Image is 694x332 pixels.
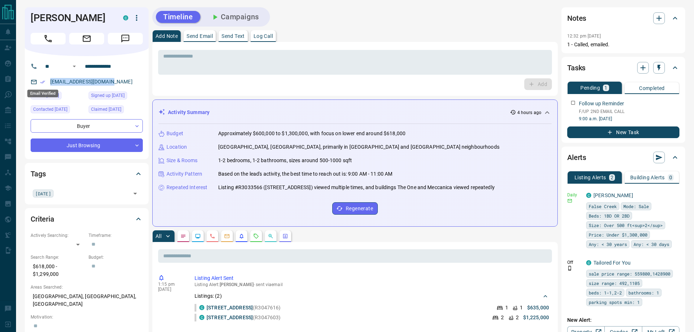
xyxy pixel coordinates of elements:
p: Size & Rooms [166,157,198,164]
span: Size: Over 500 ft<sup>2</sup> [589,222,663,229]
h2: Tasks [567,62,585,74]
a: [EMAIL_ADDRESS][DOMAIN_NAME] [50,79,133,85]
p: [GEOGRAPHIC_DATA], [GEOGRAPHIC_DATA], [GEOGRAPHIC_DATA] [31,290,143,310]
a: [STREET_ADDRESS] [207,305,253,310]
p: 1 [604,85,607,90]
svg: Requests [253,233,259,239]
a: [PERSON_NAME] [593,192,633,198]
span: beds: 1-1,2-2 [589,289,622,296]
p: Pending [580,85,600,90]
p: 1 - Called, emailed. [567,41,679,48]
p: Listing Alerts [575,175,606,180]
h2: Notes [567,12,586,24]
svg: Email Verified [40,79,45,85]
p: Send Email [187,34,213,39]
p: 9:00 a.m. [DATE] [579,116,679,122]
p: $635,000 [527,304,549,312]
p: Log Call [254,34,273,39]
p: Completed [639,86,665,91]
span: Message [108,33,143,44]
div: Listings: (2) [195,289,549,303]
p: All [156,234,161,239]
a: [STREET_ADDRESS] [207,315,253,320]
p: Based on the lead's activity, the best time to reach out is: 9:00 AM - 11:00 AM [218,170,392,178]
p: Listing Alert Sent [195,274,549,282]
span: Call [31,33,66,44]
span: Beds: 1BD OR 2BD [589,212,630,219]
p: (R3047603) [207,314,281,321]
span: Any: < 30 days [634,241,669,248]
p: (R3047616) [207,304,281,312]
svg: Calls [209,233,215,239]
p: 1 [505,304,508,312]
span: size range: 492,1105 [589,280,640,287]
p: Daily [567,192,582,198]
div: Notes [567,9,679,27]
p: $618,000 - $1,299,000 [31,261,85,280]
span: parking spots min: 1 [589,298,640,306]
button: Campaigns [203,11,266,23]
span: Any: < 30 years [589,241,627,248]
p: Send Text [221,34,245,39]
p: Motivation: [31,314,143,320]
span: Email [69,33,104,44]
div: Sat Sep 13 2025 [89,105,143,116]
p: Budget: [89,254,143,261]
p: New Alert: [567,316,679,324]
div: condos.ca [586,193,591,198]
div: Just Browsing [31,138,143,152]
p: Off [567,259,582,266]
p: 4 hours ago [517,109,541,116]
p: Approximately $600,000 to $1,300,000, with focus on lower end around $618,000 [218,130,405,137]
div: condos.ca [123,15,128,20]
h2: Alerts [567,152,586,163]
span: Price: Under $1,300,000 [589,231,647,238]
svg: Emails [224,233,230,239]
p: 2 [611,175,613,180]
div: condos.ca [199,315,204,320]
p: 0 [669,175,672,180]
p: Follow up Reminder [579,100,624,108]
span: Signed up [DATE] [91,92,125,99]
svg: Email [567,198,572,203]
svg: Opportunities [268,233,274,239]
span: [DATE] [35,190,51,197]
p: Building Alerts [630,175,665,180]
svg: Listing Alerts [239,233,244,239]
div: Buyer [31,119,143,133]
p: Budget [166,130,183,137]
div: Email Verified [27,90,58,97]
p: Actively Searching: [31,232,85,239]
p: [GEOGRAPHIC_DATA], [GEOGRAPHIC_DATA], primarily in [GEOGRAPHIC_DATA] and [GEOGRAPHIC_DATA] neighb... [218,143,499,151]
div: Tasks [567,59,679,77]
span: [PERSON_NAME] [220,282,254,287]
p: 12:32 pm [DATE] [567,34,601,39]
button: Open [130,188,140,199]
p: 1-2 bedrooms, 1-2 bathrooms, sizes around 500-1000 sqft [218,157,352,164]
p: Activity Pattern [166,170,202,178]
p: 1 [520,304,523,312]
p: Timeframe: [89,232,143,239]
p: 2 [501,314,504,321]
svg: Push Notification Only [567,266,572,271]
button: Timeline [156,11,200,23]
p: Search Range: [31,254,85,261]
p: Listing Alert : - sent via email [195,282,549,287]
button: Regenerate [332,202,378,215]
div: Sat Sep 13 2025 [31,105,85,116]
p: Repeated Interest [166,184,207,191]
p: Activity Summary [168,109,209,116]
h2: Tags [31,168,46,180]
span: Contacted [DATE] [33,106,67,113]
p: [DATE] [158,287,184,292]
p: Areas Searched: [31,284,143,290]
button: Open [70,62,79,71]
button: New Task [567,126,679,138]
p: F/UP 2ND EMAIL CALL [579,108,679,115]
div: Alerts [567,149,679,166]
p: $1,225,000 [523,314,549,321]
a: Tailored For You [593,260,631,266]
p: Listings: ( 2 ) [195,292,222,300]
h2: Criteria [31,213,54,225]
p: Add Note [156,34,178,39]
